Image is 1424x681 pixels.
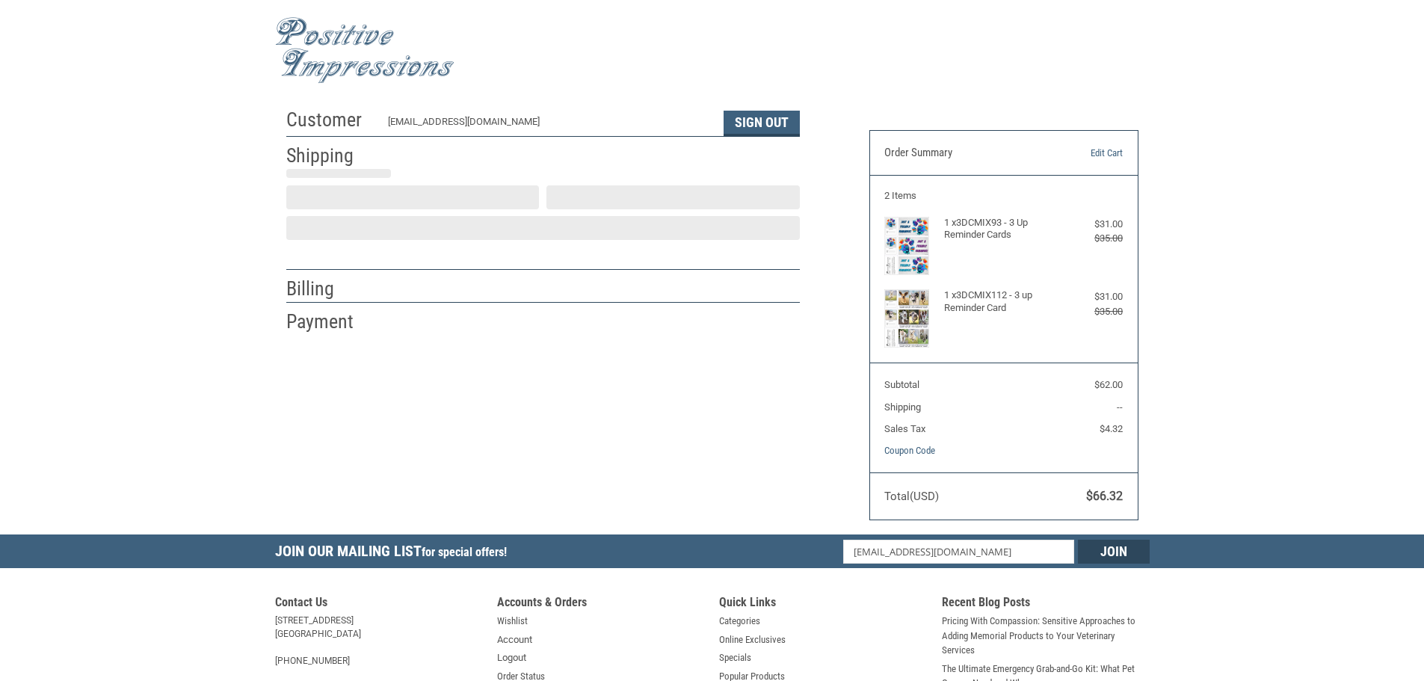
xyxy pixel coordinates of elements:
[884,146,1047,161] h3: Order Summary
[286,108,374,132] h2: Customer
[275,614,483,668] address: [STREET_ADDRESS] [GEOGRAPHIC_DATA] [PHONE_NUMBER]
[1078,540,1150,564] input: Join
[286,144,374,168] h2: Shipping
[944,217,1060,241] h4: 1 x 3DCMIX93 - 3 Up Reminder Cards
[944,289,1060,314] h4: 1 x 3DCMIX112 - 3 up Reminder Card
[719,614,760,629] a: Categories
[719,632,786,647] a: Online Exclusives
[1063,231,1123,246] div: $35.00
[719,595,927,614] h5: Quick Links
[275,595,483,614] h5: Contact Us
[497,614,528,629] a: Wishlist
[884,379,919,390] span: Subtotal
[843,540,1074,564] input: Email
[884,490,939,503] span: Total (USD)
[275,17,454,84] img: Positive Impressions
[497,650,526,665] a: Logout
[1047,146,1123,161] a: Edit Cart
[884,190,1123,202] h3: 2 Items
[942,595,1150,614] h5: Recent Blog Posts
[884,423,925,434] span: Sales Tax
[1063,217,1123,232] div: $31.00
[286,277,374,301] h2: Billing
[275,534,514,573] h5: Join Our Mailing List
[719,650,751,665] a: Specials
[1100,423,1123,434] span: $4.32
[388,114,709,136] div: [EMAIL_ADDRESS][DOMAIN_NAME]
[942,614,1150,658] a: Pricing With Compassion: Sensitive Approaches to Adding Memorial Products to Your Veterinary Serv...
[884,445,935,456] a: Coupon Code
[1063,289,1123,304] div: $31.00
[1117,401,1123,413] span: --
[286,309,374,334] h2: Payment
[497,595,705,614] h5: Accounts & Orders
[497,632,532,647] a: Account
[724,111,800,136] button: Sign Out
[1094,379,1123,390] span: $62.00
[1063,304,1123,319] div: $35.00
[422,545,507,559] span: for special offers!
[884,401,921,413] span: Shipping
[1086,489,1123,503] span: $66.32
